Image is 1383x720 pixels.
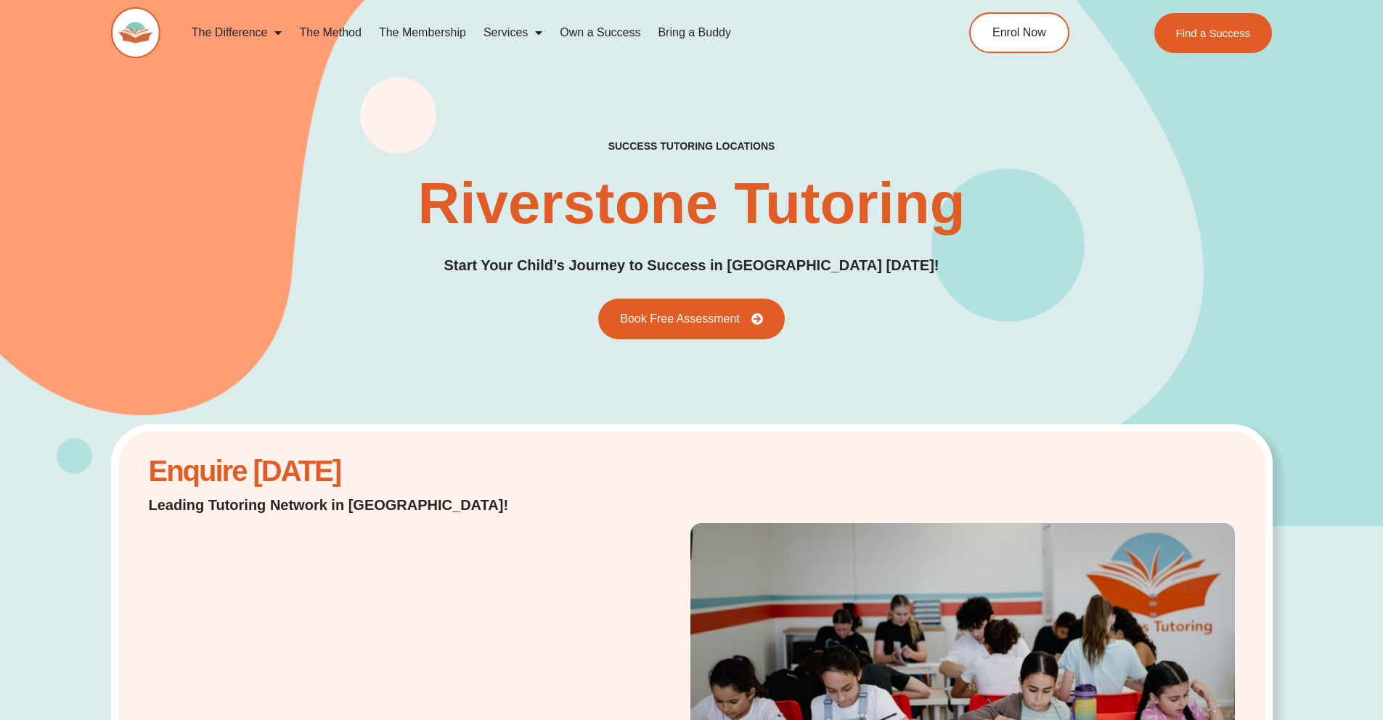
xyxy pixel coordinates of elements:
a: Book Free Assessment [598,299,785,339]
a: Bring a Buddy [649,16,740,49]
p: Leading Tutoring Network in [GEOGRAPHIC_DATA]! [149,495,546,515]
a: Enrol Now [969,12,1069,53]
p: Start Your Child’s Journey to Success in [GEOGRAPHIC_DATA] [DATE]! [444,254,939,277]
h1: Riverstone Tutoring [417,174,965,232]
a: The Difference [183,16,291,49]
a: Services [475,16,551,49]
h2: success tutoring locations [608,139,775,153]
nav: Menu [183,16,903,49]
h2: Enquire [DATE] [149,462,546,480]
span: Find a Success [1176,28,1251,39]
a: Own a Success [551,16,649,49]
a: The Membership [370,16,475,49]
span: Enrol Now [992,27,1046,39]
a: Find a Success [1154,13,1273,53]
a: The Method [290,16,370,49]
span: Book Free Assessment [620,313,740,325]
